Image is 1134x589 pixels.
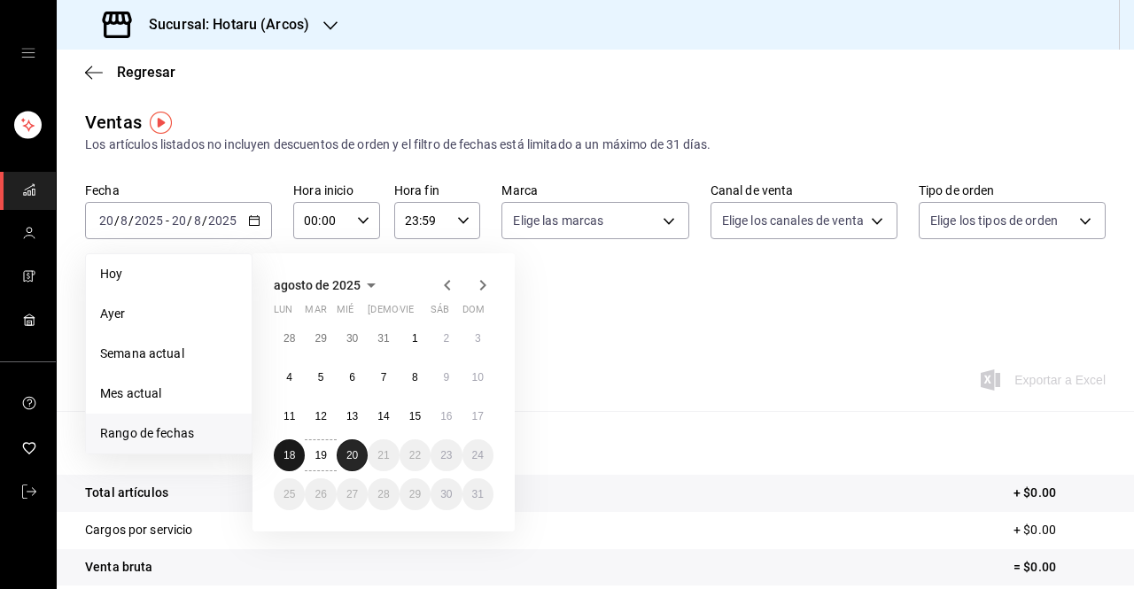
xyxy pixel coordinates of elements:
[368,478,399,510] button: 28 de agosto de 2025
[431,304,449,322] abbr: sábado
[100,384,237,403] span: Mes actual
[85,521,193,539] p: Cargos por servicio
[440,488,452,500] abbr: 30 de agosto de 2025
[337,322,368,354] button: 30 de julio de 2025
[85,64,175,81] button: Regresar
[120,213,128,228] input: --
[349,371,355,384] abbr: 6 de agosto de 2025
[368,400,399,432] button: 14 de agosto de 2025
[919,184,1106,197] label: Tipo de orden
[274,278,361,292] span: agosto de 2025
[98,213,114,228] input: --
[171,213,187,228] input: --
[377,488,389,500] abbr: 28 de agosto de 2025
[431,439,462,471] button: 23 de agosto de 2025
[400,400,431,432] button: 15 de agosto de 2025
[305,361,336,393] button: 5 de agosto de 2025
[368,361,399,393] button: 7 de agosto de 2025
[462,478,493,510] button: 31 de agosto de 2025
[315,488,326,500] abbr: 26 de agosto de 2025
[305,322,336,354] button: 29 de julio de 2025
[462,304,485,322] abbr: domingo
[117,64,175,81] span: Regresar
[337,400,368,432] button: 13 de agosto de 2025
[193,213,202,228] input: --
[431,478,462,510] button: 30 de agosto de 2025
[128,213,134,228] span: /
[1014,484,1106,502] p: + $0.00
[85,136,1106,154] div: Los artículos listados no incluyen descuentos de orden y el filtro de fechas está limitado a un m...
[305,304,326,322] abbr: martes
[207,213,237,228] input: ----
[85,558,152,577] p: Venta bruta
[412,371,418,384] abbr: 8 de agosto de 2025
[440,449,452,461] abbr: 23 de agosto de 2025
[462,400,493,432] button: 17 de agosto de 2025
[475,332,481,345] abbr: 3 de agosto de 2025
[711,184,897,197] label: Canal de venta
[150,112,172,134] img: Tooltip marker
[440,410,452,422] abbr: 16 de agosto de 2025
[100,305,237,323] span: Ayer
[722,212,864,229] span: Elige los canales de venta
[462,439,493,471] button: 24 de agosto de 2025
[409,449,421,461] abbr: 22 de agosto de 2025
[100,345,237,363] span: Semana actual
[274,400,305,432] button: 11 de agosto de 2025
[346,332,358,345] abbr: 30 de julio de 2025
[394,184,481,197] label: Hora fin
[431,361,462,393] button: 9 de agosto de 2025
[187,213,192,228] span: /
[274,275,382,296] button: agosto de 2025
[274,304,292,322] abbr: lunes
[315,410,326,422] abbr: 12 de agosto de 2025
[472,488,484,500] abbr: 31 de agosto de 2025
[409,410,421,422] abbr: 15 de agosto de 2025
[85,484,168,502] p: Total artículos
[346,488,358,500] abbr: 27 de agosto de 2025
[85,184,272,197] label: Fecha
[431,400,462,432] button: 16 de agosto de 2025
[305,400,336,432] button: 12 de agosto de 2025
[472,371,484,384] abbr: 10 de agosto de 2025
[377,332,389,345] abbr: 31 de julio de 2025
[85,109,142,136] div: Ventas
[85,432,1106,453] p: Resumen
[368,322,399,354] button: 31 de julio de 2025
[1014,558,1106,577] p: = $0.00
[930,212,1058,229] span: Elige los tipos de orden
[381,371,387,384] abbr: 7 de agosto de 2025
[346,410,358,422] abbr: 13 de agosto de 2025
[274,361,305,393] button: 4 de agosto de 2025
[337,439,368,471] button: 20 de agosto de 2025
[166,213,169,228] span: -
[377,449,389,461] abbr: 21 de agosto de 2025
[368,304,472,322] abbr: jueves
[114,213,120,228] span: /
[100,424,237,443] span: Rango de fechas
[274,439,305,471] button: 18 de agosto de 2025
[472,410,484,422] abbr: 17 de agosto de 2025
[462,361,493,393] button: 10 de agosto de 2025
[400,361,431,393] button: 8 de agosto de 2025
[283,449,295,461] abbr: 18 de agosto de 2025
[377,410,389,422] abbr: 14 de agosto de 2025
[293,184,380,197] label: Hora inicio
[315,332,326,345] abbr: 29 de julio de 2025
[337,304,353,322] abbr: miércoles
[431,322,462,354] button: 2 de agosto de 2025
[400,322,431,354] button: 1 de agosto de 2025
[315,449,326,461] abbr: 19 de agosto de 2025
[400,304,414,322] abbr: viernes
[412,332,418,345] abbr: 1 de agosto de 2025
[21,46,35,60] button: open drawer
[286,371,292,384] abbr: 4 de agosto de 2025
[400,478,431,510] button: 29 de agosto de 2025
[202,213,207,228] span: /
[409,488,421,500] abbr: 29 de agosto de 2025
[274,478,305,510] button: 25 de agosto de 2025
[1014,521,1106,539] p: + $0.00
[337,361,368,393] button: 6 de agosto de 2025
[400,439,431,471] button: 22 de agosto de 2025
